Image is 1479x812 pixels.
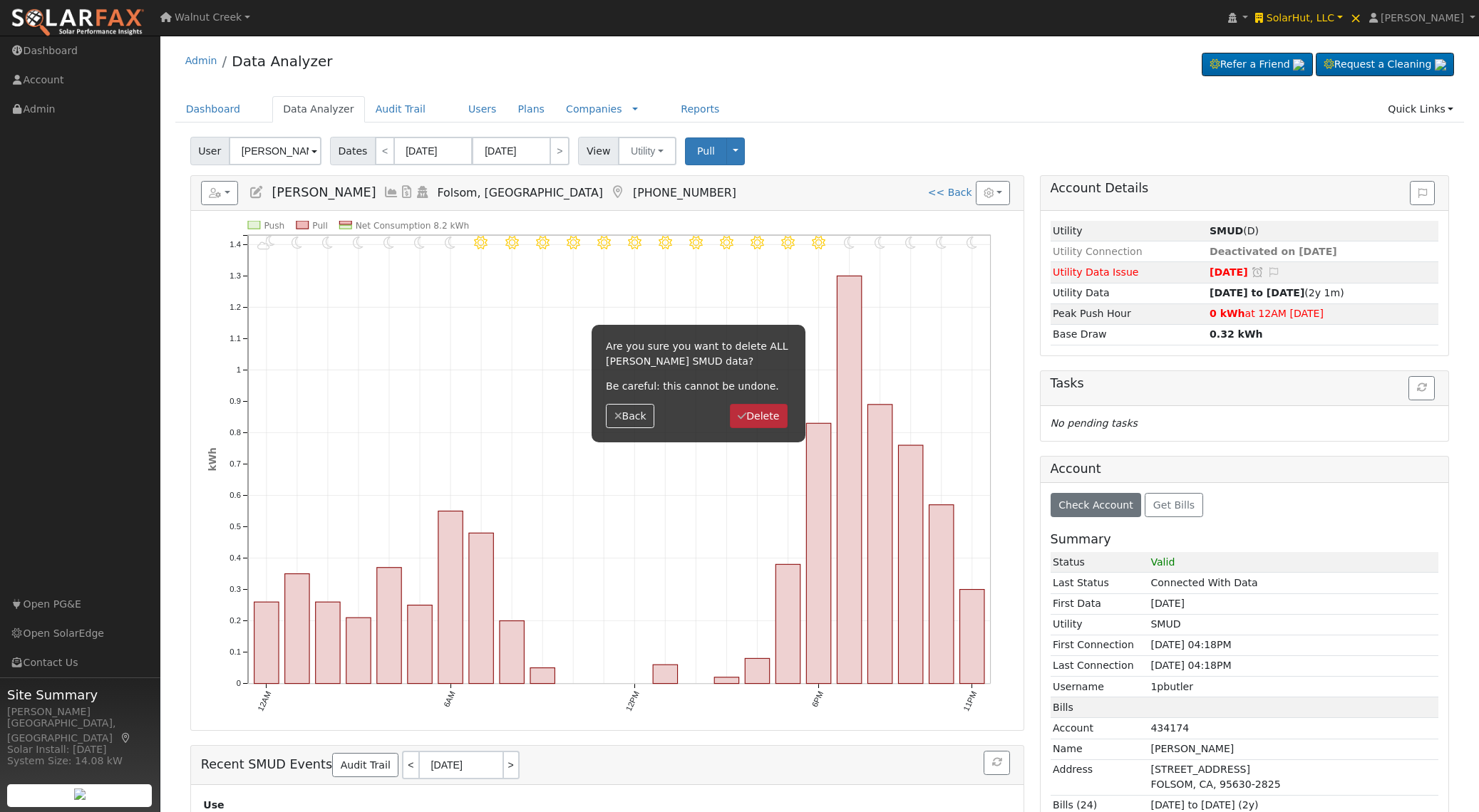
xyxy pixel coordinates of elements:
i: 2AM - Clear [322,236,333,249]
td: Account [1051,718,1148,739]
td: First Data [1051,593,1148,614]
a: Data Analyzer [232,53,332,70]
rect: onclick="" [838,276,862,685]
text: 12PM [624,690,641,713]
a: Quick Links [1377,96,1464,123]
i: 9PM - Clear [905,236,916,249]
td: Connected With Data [1148,573,1438,593]
a: Multi-Series Graph [383,185,399,199]
span: SolarHut, LLC [1267,12,1334,24]
i: 11AM - Clear [597,236,611,249]
td: Peak Push Hour [1051,303,1207,324]
text: 0.6 [230,491,241,499]
text: 1.4 [230,240,241,249]
h5: Tasks [1051,376,1439,391]
rect: onclick="" [653,665,677,684]
text: 1.1 [230,334,241,343]
span: Deactivated on [DATE] [1210,246,1337,257]
td: Status [1051,552,1148,573]
text: 12AM [256,690,272,713]
text: 1.2 [230,303,241,311]
td: Last Connection [1051,655,1148,676]
text: Push [264,221,284,231]
text: Pull [312,221,328,231]
button: Refresh [1408,376,1435,400]
td: Last Status [1051,573,1148,593]
div: Solar Install: [DATE] [7,742,153,757]
span: Deck [1243,225,1259,236]
rect: onclick="" [408,605,432,684]
a: Login As (last 08/29/2025 4:21:47 PM) [415,185,431,199]
strong: 0.32 kWh [1210,328,1263,340]
a: > [550,137,570,165]
a: Plans [507,96,555,123]
rect: onclick="" [960,590,984,684]
i: 7PM - Clear [844,236,855,249]
td: at 12AM [DATE] [1207,303,1438,324]
a: > [504,751,520,779]
i: 2PM - Clear [689,236,703,249]
i: 10PM - Clear [936,236,947,249]
i: 1PM - Clear [659,236,672,249]
text: 0.5 [230,523,241,531]
td: Username [1051,677,1148,697]
td: Name [1051,739,1148,759]
i: 5PM - Clear [781,236,795,249]
rect: onclick="" [714,677,738,684]
a: Data Analyzer [272,96,365,123]
rect: onclick="" [316,603,340,685]
a: Audit Trail [332,753,398,777]
rect: onclick="" [254,603,278,685]
strong: [DATE] to [DATE] [1210,287,1304,298]
rect: onclick="" [284,574,309,684]
span: (2y 1m) [1210,287,1344,298]
span: [PERSON_NAME] [1381,12,1464,24]
a: Reports [670,96,730,123]
p: Be careful: this cannot be undone. [606,379,791,394]
span: [PHONE_NUMBER] [633,186,736,199]
td: First Connection [1051,635,1148,655]
text: 0.3 [230,585,241,594]
input: Select a User [229,137,321,165]
a: << Back [928,187,972,198]
text: kWh [207,448,218,472]
i: 6AM - Clear [445,236,455,249]
td: Utility [1051,614,1148,635]
i: 5AM - Clear [414,236,425,249]
rect: onclick="" [377,568,401,684]
text: 0.7 [230,459,241,468]
i: 4AM - Clear [383,236,394,249]
i: 10AM - Clear [567,236,580,249]
rect: onclick="" [899,445,923,684]
rect: onclick="" [469,533,493,684]
button: Check Account [1051,493,1142,517]
a: Edit User (36486) [249,185,264,199]
i: 3AM - Clear [353,236,364,249]
button: Delete [730,404,788,428]
img: SolarFax [11,8,145,38]
td: [DATE] [1148,593,1438,614]
img: retrieve [1435,59,1446,71]
rect: onclick="" [438,511,463,684]
i: 8AM - Clear [505,236,518,249]
td: [DATE] 04:18PM [1148,635,1438,655]
button: Get Bills [1145,493,1202,517]
span: User [190,137,230,165]
text: 0.8 [230,428,241,437]
span: Site Summary [7,685,153,704]
rect: onclick="" [745,659,769,684]
rect: onclick="" [346,618,371,684]
td: [DATE] 04:18PM [1148,655,1438,676]
span: Dates [330,137,376,165]
a: Users [458,96,507,123]
td: Address [1051,759,1148,795]
a: Bills [399,185,415,199]
text: 0.1 [230,648,241,657]
div: [GEOGRAPHIC_DATA], [GEOGRAPHIC_DATA] [7,716,153,746]
h5: Account [1051,462,1101,476]
i: No pending tasks [1051,417,1138,429]
td: 434174 [1148,718,1438,739]
div: [PERSON_NAME] [7,704,153,719]
img: retrieve [1293,59,1304,71]
span: Utility Connection [1053,246,1143,257]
